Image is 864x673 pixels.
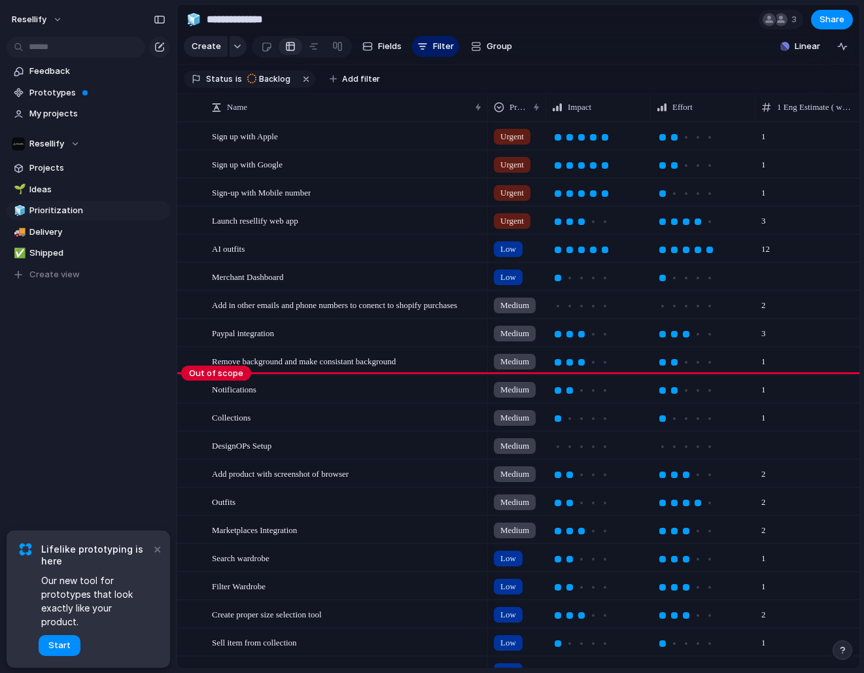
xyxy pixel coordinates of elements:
span: 2 [756,601,859,621]
a: 🚚Delivery [7,222,170,242]
span: Share [820,13,844,26]
div: ✅ [14,246,23,261]
span: Urgent [500,186,524,199]
span: Medium [500,440,529,453]
span: DesignOPs Setup [212,438,271,453]
span: Merchant Dashboard [212,269,283,284]
span: Our new tool for prototypes that look exactly like your product. [41,574,150,629]
span: Medium [500,468,529,481]
span: Medium [500,411,529,424]
span: Linear [795,40,820,53]
span: Group [487,40,512,53]
a: 🧊Prioritization [7,201,170,220]
span: Impact [568,101,591,114]
span: Projects [29,162,165,175]
span: Shipped [29,247,165,260]
a: ✅Shipped [7,243,170,263]
span: Prioritization [29,204,165,217]
span: Low [500,271,516,284]
span: Urgent [500,215,524,228]
span: Create view [29,268,80,281]
span: Medium [500,355,529,368]
span: Low [500,552,516,565]
span: Filter [433,40,454,53]
span: Low [500,243,516,256]
span: Sell item from collection [212,634,297,649]
span: Backlog [259,73,290,85]
a: Projects [7,158,170,178]
span: Create [192,40,221,53]
button: 🧊 [183,9,204,30]
span: Low [500,636,516,649]
span: Notifications [212,381,256,396]
span: Add filter [342,73,380,85]
span: Add product with screenshot of browser [212,466,349,481]
span: Sign-up with Mobile number [212,184,311,199]
span: My projects [29,107,165,120]
span: 2 [756,517,859,537]
a: Feedback [7,61,170,81]
button: ✅ [12,247,25,260]
button: Start [39,635,80,656]
button: Dismiss [149,541,165,557]
span: 1 [756,348,859,368]
button: 🧊 [12,204,25,217]
span: 3 [756,320,859,340]
span: Sign up with Apple [212,128,278,143]
span: Marketplaces Integration [212,522,297,537]
button: Create view [7,265,170,285]
span: 1 [756,179,859,199]
span: Low [500,580,516,593]
span: Urgent [500,130,524,143]
div: 🧊 [186,10,201,28]
span: Urgent [500,158,524,171]
a: 🌱Ideas [7,180,170,199]
span: Resellify [29,137,64,150]
span: Prototypes [29,86,165,99]
span: Medium [500,524,529,537]
span: Search wardrobe [212,550,269,565]
span: Effort [672,101,693,114]
span: Low [500,608,516,621]
span: Delivery [29,226,165,239]
span: 12 [756,235,859,256]
span: AI outfits [212,241,245,256]
button: 🌱 [12,183,25,196]
span: 1 [756,629,859,649]
span: Filter Wardrobe [212,578,266,593]
span: Status [206,73,233,85]
span: Ideas [29,183,165,196]
span: Out of scope [181,366,251,381]
span: Create proper size selection tool [212,606,322,621]
a: Prototypes [7,83,170,103]
span: 1 [756,151,859,171]
button: Backlog [243,72,298,86]
button: 🚚 [12,226,25,239]
span: 1 [756,123,859,143]
button: Fields [357,36,407,57]
button: Add filter [322,70,388,88]
span: 1 [756,404,859,424]
button: Group [464,36,519,57]
span: Remove background and make consistant background [212,353,396,368]
span: is [235,73,242,85]
span: 3 [791,13,801,26]
span: 3 [756,207,859,228]
span: Outfits [212,494,235,509]
button: Create [184,36,228,57]
button: Resellify [6,9,69,30]
span: Paypal integration [212,325,274,340]
a: My projects [7,104,170,124]
span: 1 [756,545,859,565]
div: 🚚 [14,224,23,239]
button: Resellify [7,134,170,154]
button: Share [811,10,853,29]
span: 1 [756,376,859,396]
span: Resellify [12,13,46,26]
span: 2 [756,489,859,509]
span: 1 Eng Estimate ( week) [777,101,854,114]
span: Medium [500,299,529,312]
